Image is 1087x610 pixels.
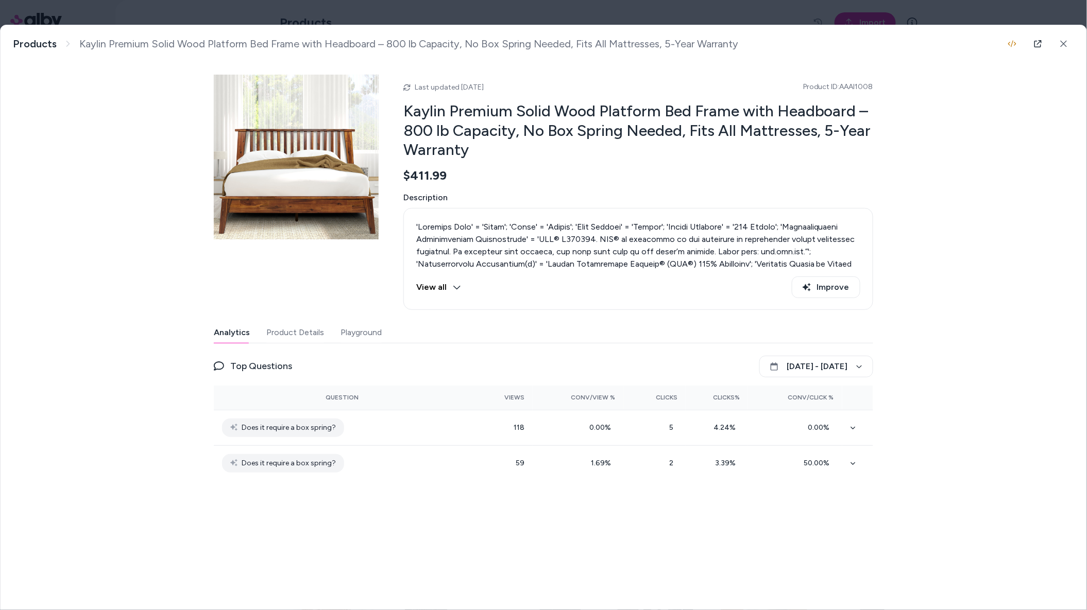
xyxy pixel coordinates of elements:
span: 1.69 % [591,459,615,467]
span: 2 [669,459,677,467]
button: Improve [792,276,860,298]
span: Conv/Click % [788,393,834,402]
span: 3.39 % [715,459,740,467]
span: 0.00 % [808,423,834,432]
a: Products [13,38,57,50]
span: 0.00 % [589,423,615,432]
span: 50.00 % [804,459,834,467]
button: Question [326,389,359,406]
span: Conv/View % [571,393,615,402]
span: 59 [516,459,524,467]
h2: Kaylin Premium Solid Wood Platform Bed Frame with Headboard – 800 lb Capacity, No Box Spring Need... [403,101,873,160]
button: View all [416,276,461,298]
span: Does it require a box spring? [242,422,336,434]
button: Views [479,389,524,406]
span: Views [504,393,524,402]
button: Conv/View % [541,389,616,406]
button: [DATE] - [DATE] [759,356,873,377]
img: .jpg [214,75,379,239]
nav: breadcrumb [13,38,738,50]
span: 5 [669,423,677,432]
span: Does it require a box spring? [242,457,336,469]
span: Clicks [656,393,677,402]
span: 4.24 % [714,423,740,432]
button: Analytics [214,322,250,343]
span: Last updated [DATE] [415,83,484,92]
span: $411.99 [403,168,447,183]
span: Product ID: AAAI1008 [803,82,873,92]
button: Conv/Click % [756,389,834,406]
span: Description [403,191,873,204]
button: Playground [341,322,382,343]
span: Top Questions [230,359,292,373]
span: Question [326,393,359,402]
span: 118 [514,423,524,432]
span: Clicks% [713,393,740,402]
button: Clicks% [694,389,740,406]
button: Product Details [266,322,324,343]
span: Kaylin Premium Solid Wood Platform Bed Frame with Headboard – 800 lb Capacity, No Box Spring Need... [79,38,738,50]
p: 'Loremips Dolo' = 'Sitam'; 'Conse' = 'Adipis'; 'Elit Seddoei' = 'Tempor'; 'Incidi Utlabore' = '21... [416,221,860,357]
button: Clicks [632,389,677,406]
